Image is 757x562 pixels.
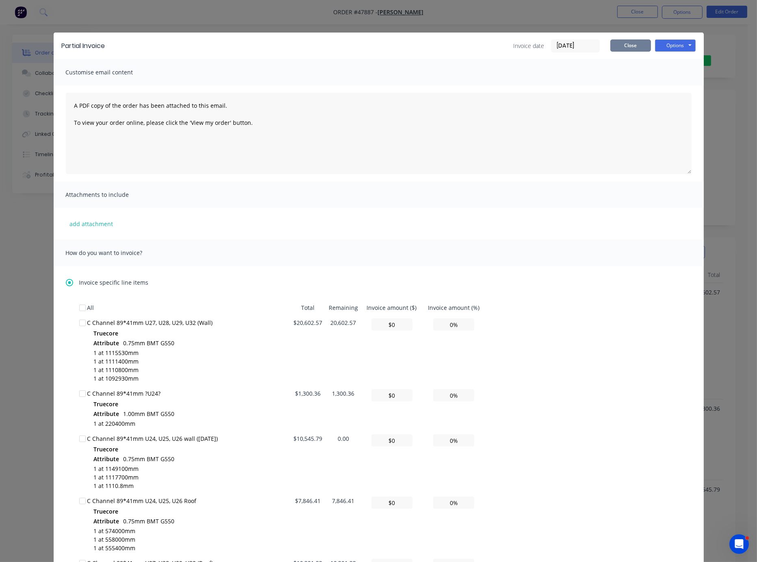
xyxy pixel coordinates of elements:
[93,455,119,463] span: Attribute
[123,410,174,418] span: 1.00mm BMT G550
[123,339,174,347] span: 0.75mm BMT G550
[93,339,119,347] span: Attribute
[371,434,412,447] input: $0
[93,357,139,365] span: 1 at 1111400mm
[433,318,474,331] input: 0.00%
[325,315,361,386] td: 20,602.57
[62,41,105,51] div: Partial Invoice
[87,497,290,505] div: C Channel 89*41mm U24, U25, U26 Roof
[93,410,119,418] span: Attribute
[93,527,135,535] span: 1 at 574000mm
[93,465,139,473] span: 1 at 1149100mm
[93,420,135,427] span: 1 at 220400mm
[422,300,485,315] td: Invoice amount (%)
[93,536,135,543] span: 1 at 558000mm
[66,93,692,174] textarea: A PDF copy of the order has been attached to this email. To view your order online, please click ...
[93,400,118,408] span: Truecore
[93,482,134,490] span: 1 at 1110.8mm
[66,189,155,200] span: Attachments to include
[433,389,474,401] input: 0.00%
[361,300,422,315] td: Invoice amount ($)
[655,39,696,52] button: Options
[290,300,325,315] td: Total
[66,218,117,230] button: add attachment
[290,431,325,493] td: $10,545.79
[371,497,412,509] input: $0
[123,517,174,525] span: 0.75mm BMT G550
[325,431,361,493] td: 0.00
[371,389,412,401] input: $0
[123,455,174,463] span: 0.75mm BMT G550
[433,434,474,447] input: 0.00%
[93,473,139,481] span: 1 at 1117700mm
[66,247,155,259] span: How do you want to invoice?
[93,329,118,338] span: Truecore
[87,300,290,315] td: All
[610,39,651,52] button: Close
[87,389,290,398] div: C Channel 89*41mm ?U24?
[93,517,119,525] span: Attribute
[93,349,139,357] span: 1 at 1115530mm
[514,41,544,50] span: Invoice date
[290,493,325,555] td: $7,846.41
[325,493,361,555] td: 7,846.41
[93,445,118,453] span: Truecore
[87,318,290,327] div: C Channel 89*41mm U27, U28, U29, U32 (Wall)
[433,497,474,509] input: 0.00%
[325,386,361,431] td: 1,300.36
[79,278,149,287] span: Invoice specific line items
[290,315,325,386] td: $20,602.57
[87,434,290,443] div: C Channel 89*41mm U24, U25, U26 wall ([DATE])
[290,386,325,431] td: $1,300.36
[66,67,155,78] span: Customise email content
[93,544,135,552] span: 1 at 555400mm
[371,318,412,331] input: $0
[93,507,118,516] span: Truecore
[93,366,139,374] span: 1 at 1110800mm
[325,300,361,315] td: Remaining
[93,375,139,382] span: 1 at 1092930mm
[729,534,749,554] iframe: Intercom live chat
